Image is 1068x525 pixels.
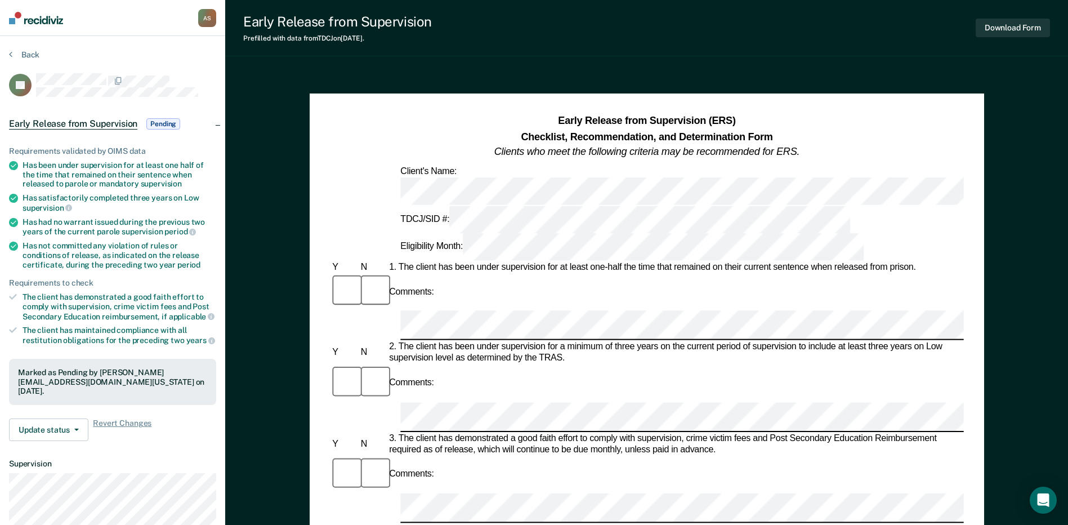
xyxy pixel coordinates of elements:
[23,326,216,345] div: The client has maintained compliance with all restitution obligations for the preceding two
[141,179,182,188] span: supervision
[9,50,39,60] button: Back
[186,336,215,345] span: years
[23,161,216,189] div: Has been under supervision for at least one half of the time that remained on their sentence when...
[330,262,358,273] div: Y
[387,342,964,364] div: 2. The client has been under supervision for a minimum of three years on the current period of su...
[398,233,866,261] div: Eligibility Month:
[358,262,386,273] div: N
[387,377,436,389] div: Comments:
[243,34,432,42] div: Prefilled with data from TDCJ on [DATE] .
[18,368,207,396] div: Marked as Pending by [PERSON_NAME][EMAIL_ADDRESS][DOMAIN_NAME][US_STATE] on [DATE].
[9,146,216,156] div: Requirements validated by OIMS data
[23,217,216,237] div: Has had no warrant issued during the previous two years of the current parole supervision
[976,19,1050,37] button: Download Form
[23,241,216,269] div: Has not committed any violation of rules or conditions of release, as indicated on the release ce...
[9,419,88,441] button: Update status
[9,278,216,288] div: Requirements to check
[9,459,216,469] dt: Supervision
[521,131,772,142] strong: Checklist, Recommendation, and Determination Form
[387,262,964,273] div: 1. The client has been under supervision for at least one-half the time that remained on their cu...
[23,203,72,212] span: supervision
[23,292,216,321] div: The client has demonstrated a good faith effort to comply with supervision, crime victim fees and...
[387,433,964,456] div: 3. The client has demonstrated a good faith effort to comply with supervision, crime victim fees ...
[9,118,137,130] span: Early Release from Supervision
[243,14,432,30] div: Early Release from Supervision
[494,146,799,157] em: Clients who meet the following criteria may be recommended for ERS.
[23,193,216,212] div: Has satisfactorily completed three years on Low
[398,206,852,233] div: TDCJ/SID #:
[330,439,358,450] div: Y
[387,286,436,297] div: Comments:
[330,348,358,359] div: Y
[169,312,215,321] span: applicable
[387,469,436,480] div: Comments:
[93,419,151,441] span: Revert Changes
[198,9,216,27] button: AS
[146,118,180,130] span: Pending
[1030,487,1057,514] div: Open Intercom Messenger
[358,439,386,450] div: N
[177,260,200,269] span: period
[198,9,216,27] div: A S
[164,227,196,236] span: period
[358,348,386,359] div: N
[9,12,63,24] img: Recidiviz
[558,115,735,127] strong: Early Release from Supervision (ERS)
